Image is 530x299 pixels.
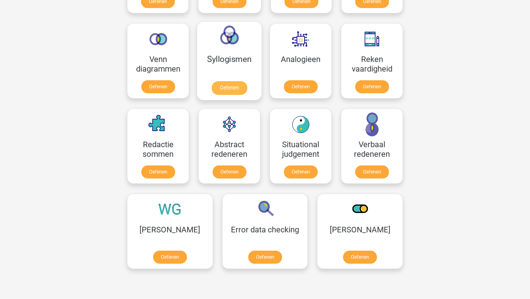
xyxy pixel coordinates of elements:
a: Oefenen [248,251,282,264]
a: Oefenen [153,251,187,264]
a: Oefenen [212,81,247,95]
a: Oefenen [284,80,318,93]
a: Oefenen [141,165,175,178]
a: Oefenen [355,80,389,93]
a: Oefenen [284,165,318,178]
a: Oefenen [355,165,389,178]
a: Oefenen [213,165,246,178]
a: Oefenen [141,80,175,93]
a: Oefenen [343,251,377,264]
